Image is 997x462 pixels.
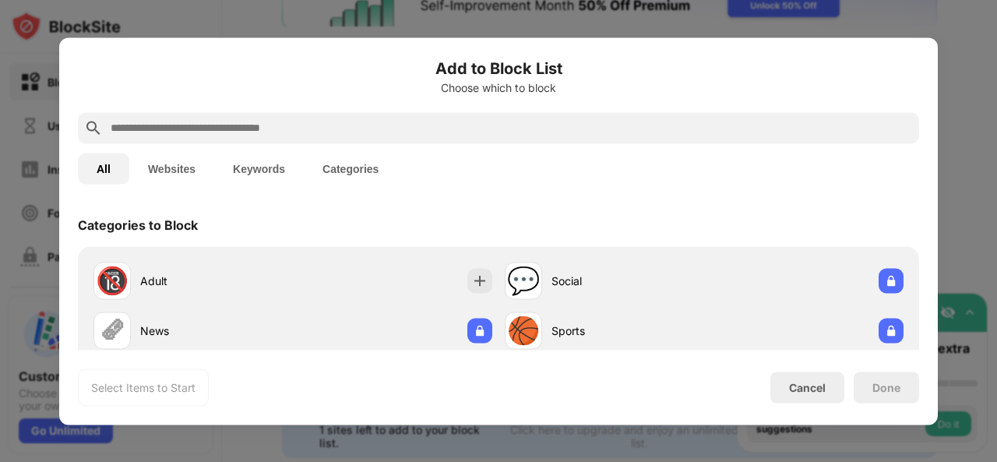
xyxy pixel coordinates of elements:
div: 🏀 [507,315,540,347]
div: Choose which to block [78,81,919,93]
div: Categories to Block [78,217,198,232]
button: Keywords [214,153,304,184]
div: 🗞 [99,315,125,347]
button: Categories [304,153,397,184]
div: 🔞 [96,265,129,297]
div: Adult [140,273,293,289]
button: Websites [129,153,214,184]
div: Select Items to Start [91,379,196,395]
h6: Add to Block List [78,56,919,79]
div: 💬 [507,265,540,297]
div: Cancel [789,381,826,394]
div: News [140,323,293,339]
div: Done [872,381,900,393]
button: All [78,153,129,184]
div: Sports [551,323,704,339]
img: search.svg [84,118,103,137]
div: Social [551,273,704,289]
